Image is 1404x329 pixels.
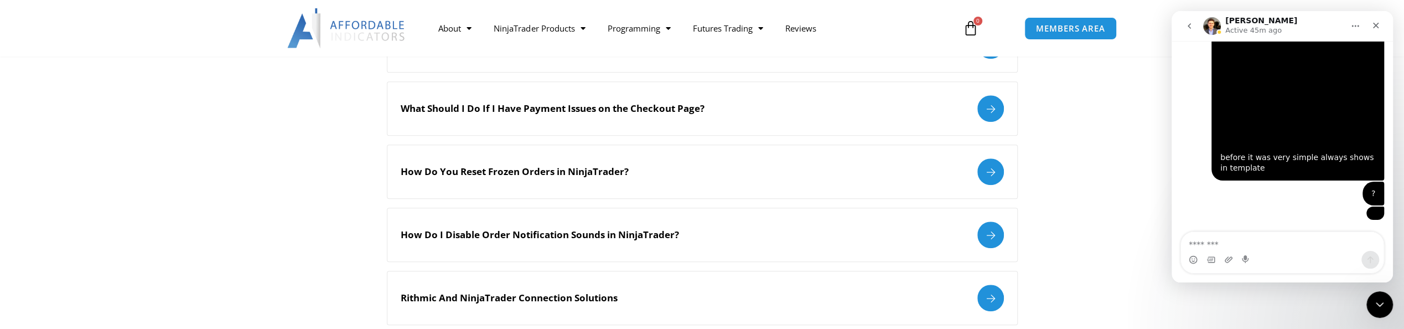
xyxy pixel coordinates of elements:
[200,177,204,188] div: ?
[9,196,213,222] div: Gurjant says…
[946,12,995,44] a: 0
[401,166,629,178] h2: How Do You Reset Frozen Orders in NinjaTrader?
[190,240,208,258] button: Send a message…
[387,81,1018,136] a: What Should I Do If I Have Payment Issues on the Checkout Page?
[387,208,1018,262] a: How Do I Disable Order Notification Sounds in NinjaTrader?
[9,171,213,196] div: Gurjant says…
[774,16,827,41] a: Reviews
[427,16,950,41] nav: Menu
[53,244,61,253] button: Upload attachment
[9,221,212,240] textarea: Message…
[191,171,213,195] div: ?
[35,244,44,253] button: Gif picker
[401,292,618,304] h2: Rithmic And NinjaTrader Connection Solutions
[1366,291,1393,318] iframe: Intercom live chat
[70,244,79,253] button: Start recording
[1036,24,1105,33] span: MEMBERS AREA
[596,16,681,41] a: Programming
[973,17,982,25] span: 0
[427,16,483,41] a: About
[387,271,1018,325] a: Rithmic And NinjaTrader Connection Solutions
[17,244,26,253] button: Emoji picker
[1172,11,1393,282] iframe: Intercom live chat
[483,16,596,41] a: NinjaTrader Products
[401,102,704,115] h2: What Should I Do If I Have Payment Issues on the Checkout Page?
[681,16,774,41] a: Futures Trading
[287,8,406,48] img: LogoAI | Affordable Indicators – NinjaTrader
[1024,17,1117,40] a: MEMBERS AREA
[49,141,204,163] div: before it was very simple always shows in template
[387,145,1018,199] a: How Do You Reset Frozen Orders in NinjaTrader?
[401,229,679,241] h2: How Do I Disable Order Notification Sounds in NinjaTrader?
